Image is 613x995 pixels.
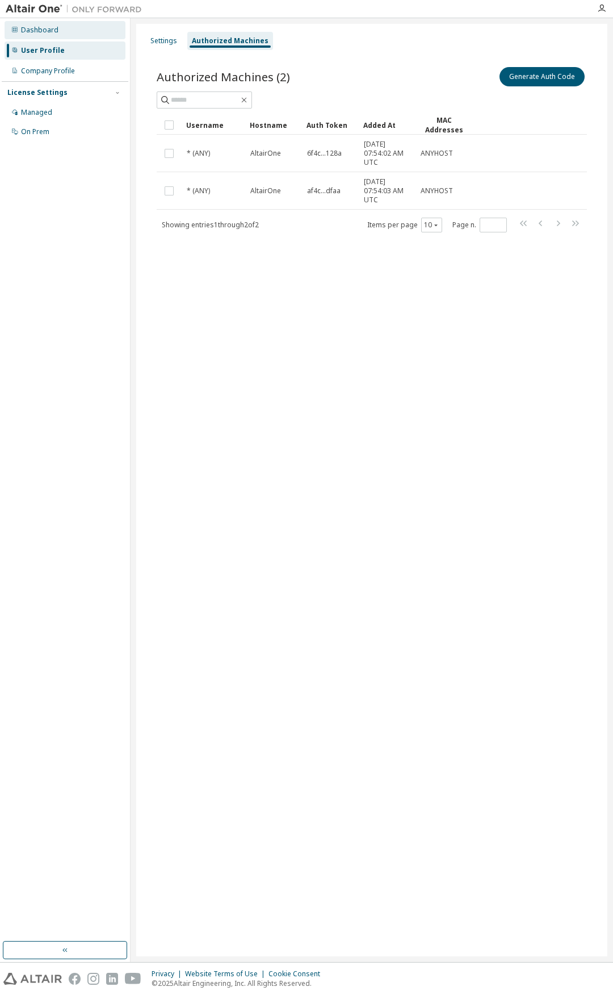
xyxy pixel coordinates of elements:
div: Company Profile [21,66,75,76]
img: altair_logo.svg [3,973,62,985]
div: Added At [363,116,411,134]
div: Username [186,116,241,134]
img: facebook.svg [69,973,81,985]
span: Items per page [367,218,442,232]
span: Page n. [452,218,507,232]
div: Hostname [250,116,297,134]
div: Website Terms of Use [185,969,268,979]
span: [DATE] 07:54:02 AM UTC [364,140,410,167]
span: Authorized Machines (2) [157,69,290,85]
div: Settings [150,36,177,45]
span: * (ANY) [187,149,210,158]
div: Managed [21,108,52,117]
img: instagram.svg [87,973,99,985]
span: ANYHOST [421,186,453,195]
span: Showing entries 1 through 2 of 2 [162,220,259,230]
img: linkedin.svg [106,973,118,985]
div: On Prem [21,127,49,136]
div: Authorized Machines [192,36,268,45]
div: License Settings [7,88,68,97]
div: Dashboard [21,26,58,35]
div: MAC Addresses [420,115,468,135]
span: [DATE] 07:54:03 AM UTC [364,177,410,205]
button: 10 [424,220,439,230]
div: Cookie Consent [268,969,327,979]
div: User Profile [21,46,65,55]
span: ANYHOST [421,149,453,158]
div: Auth Token [306,116,354,134]
button: Generate Auth Code [499,67,585,86]
span: AltairOne [250,149,281,158]
img: youtube.svg [125,973,141,985]
span: * (ANY) [187,186,210,195]
span: af4c...dfaa [307,186,341,195]
div: Privacy [152,969,185,979]
span: 6f4c...128a [307,149,342,158]
p: © 2025 Altair Engineering, Inc. All Rights Reserved. [152,979,327,988]
img: Altair One [6,3,148,15]
span: AltairOne [250,186,281,195]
